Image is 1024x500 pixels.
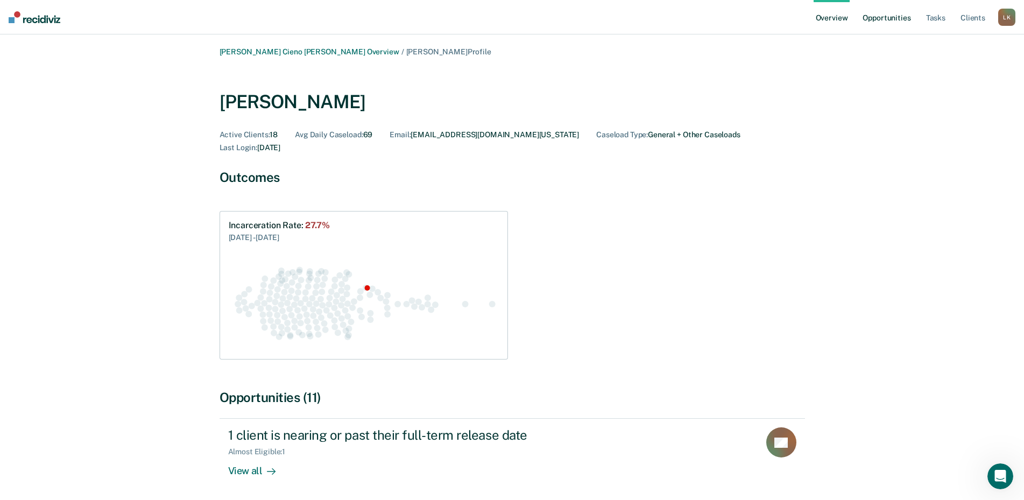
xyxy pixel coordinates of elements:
span: Caseload Type : [596,130,648,139]
span: Active Clients : [220,130,270,139]
div: [PERSON_NAME] [220,91,366,113]
button: LK [998,9,1015,26]
span: Last Login : [220,143,257,152]
div: Swarm plot of all incarceration rates in the state for NOT_SEX_OFFENSE caseloads, highlighting va... [229,256,499,351]
div: [EMAIL_ADDRESS][DOMAIN_NAME][US_STATE] [390,130,579,139]
div: Opportunities (11) [220,390,805,405]
div: 1 client is nearing or past their full-term release date [228,427,606,443]
div: View all [228,456,288,477]
div: Outcomes [220,170,805,185]
span: Avg Daily Caseload : [295,130,363,139]
span: 27.7% [305,220,329,230]
span: Email : [390,130,411,139]
img: Recidiviz [9,11,60,23]
div: 69 [295,130,372,139]
div: L K [998,9,1015,26]
a: [PERSON_NAME] Cieno [PERSON_NAME] Overview [220,47,399,56]
span: [PERSON_NAME] Profile [406,47,491,56]
span: / [399,47,406,56]
div: [DATE] [220,143,281,152]
div: Incarceration Rate : [229,220,330,230]
div: 18 [220,130,278,139]
div: Almost Eligible : 1 [228,447,294,456]
div: General + Other Caseloads [596,130,740,139]
iframe: Intercom live chat [987,463,1013,489]
a: Incarceration Rate:27.7%[DATE] - [DATE]Swarm plot of all incarceration rates in the state for NOT... [220,211,508,360]
div: [DATE] - [DATE] [229,230,330,243]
